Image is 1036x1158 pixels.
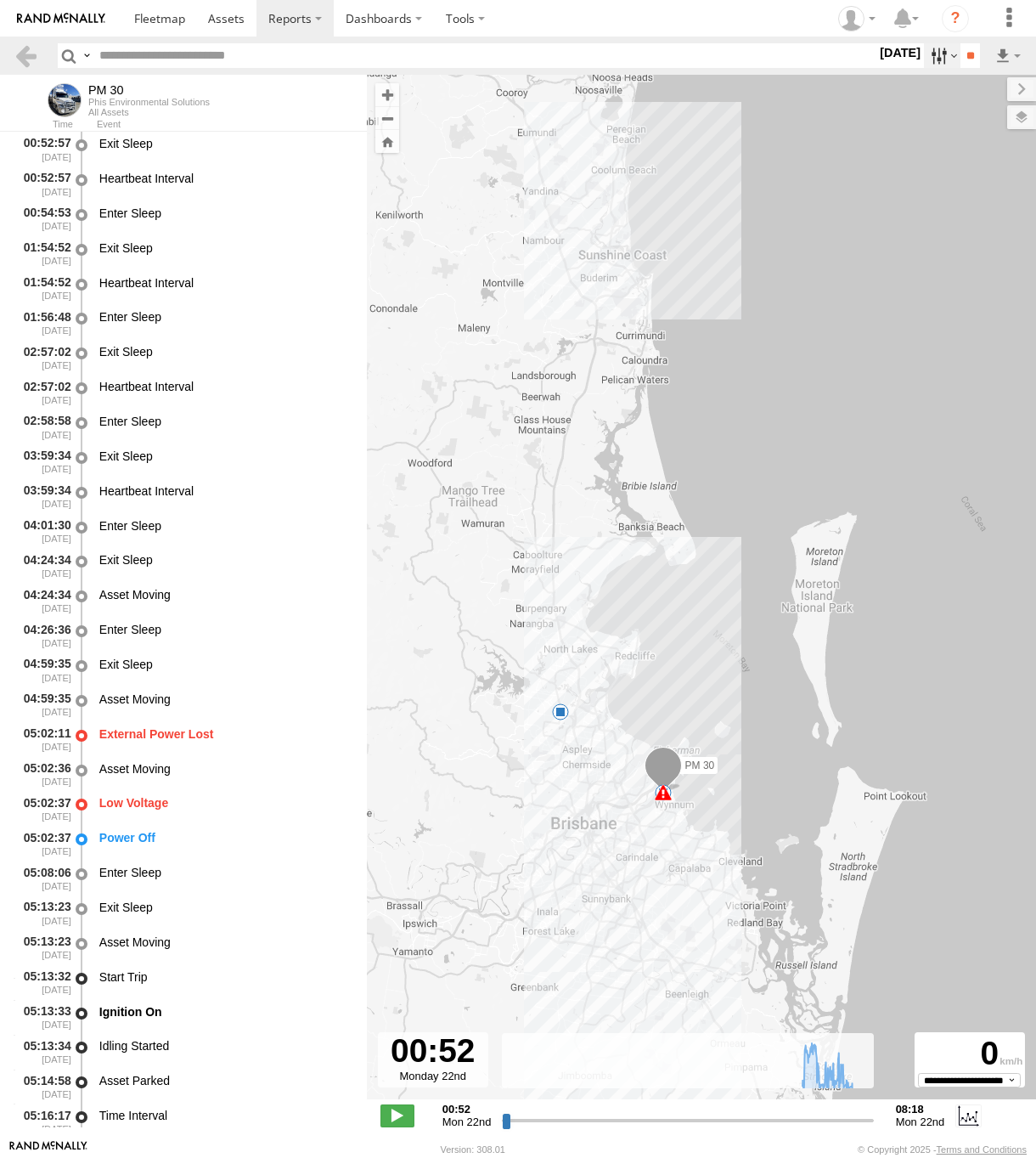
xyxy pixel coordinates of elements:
[14,121,73,129] div: Time
[14,273,73,304] div: 01:54:52 [DATE]
[685,760,715,771] span: PM 30
[88,107,210,117] div: All Assets
[14,1105,73,1137] div: 05:16:17 [DATE]
[99,518,351,534] div: Enter Sleep
[97,121,367,129] div: Event
[14,724,73,755] div: 05:02:11 [DATE]
[88,83,210,97] div: PM 30 - View Asset History
[442,1116,492,1128] span: Mon 22nd Sep 2025
[380,1104,414,1127] label: Play/Stop
[99,969,351,985] div: Start Trip
[14,967,73,998] div: 05:13:32 [DATE]
[99,344,351,359] div: Exit Sleep
[14,759,73,790] div: 05:02:36 [DATE]
[99,657,351,672] div: Exit Sleep
[994,43,1022,68] label: Export results as...
[14,446,73,477] div: 03:59:34 [DATE]
[14,238,73,269] div: 01:54:52 [DATE]
[858,1144,1027,1155] div: © Copyright 2025 -
[441,1144,505,1155] div: Version: 308.01
[14,411,73,443] div: 02:58:58 [DATE]
[14,342,73,373] div: 02:57:02 [DATE]
[14,828,73,859] div: 05:02:37 [DATE]
[14,168,73,200] div: 00:52:57 [DATE]
[99,692,351,707] div: Asset Moving
[937,1144,1027,1155] a: Terms and Conditions
[99,483,351,499] div: Heartbeat Interval
[14,481,73,512] div: 03:59:34 [DATE]
[832,6,881,31] div: Eric Yao
[99,761,351,777] div: Asset Moving
[14,308,73,339] div: 01:56:48 [DATE]
[14,43,38,68] a: Back to previous Page
[14,551,73,582] div: 04:24:34 [DATE]
[99,309,351,325] div: Enter Sleep
[9,1141,87,1158] a: Visit our Website
[99,206,351,221] div: Enter Sleep
[99,449,351,464] div: Exit Sleep
[14,516,73,547] div: 04:01:30 [DATE]
[99,414,351,429] div: Enter Sleep
[896,1116,945,1128] span: Mon 22nd Sep 2025
[14,932,73,963] div: 05:13:23 [DATE]
[99,1038,351,1053] div: Idling Started
[99,935,351,950] div: Asset Moving
[99,795,351,811] div: Low Voltage
[99,900,351,915] div: Exit Sleep
[99,240,351,256] div: Exit Sleep
[99,622,351,637] div: Enter Sleep
[99,275,351,291] div: Heartbeat Interval
[14,1002,73,1033] div: 05:13:33 [DATE]
[99,726,351,742] div: External Power Lost
[14,619,73,651] div: 04:26:36 [DATE]
[924,43,960,68] label: Search Filter Options
[99,1073,351,1088] div: Asset Parked
[14,654,73,686] div: 04:59:35 [DATE]
[99,1108,351,1123] div: Time Interval
[14,794,73,825] div: 05:02:37 [DATE]
[99,865,351,880] div: Enter Sleep
[375,83,399,106] button: Zoom in
[896,1103,945,1116] strong: 08:18
[17,13,105,25] img: rand-logo.svg
[80,43,93,68] label: Search Query
[942,5,969,32] i: ?
[375,106,399,130] button: Zoom out
[99,830,351,845] div: Power Off
[14,585,73,616] div: 04:24:34 [DATE]
[99,136,351,151] div: Exit Sleep
[876,43,924,62] label: [DATE]
[99,552,351,568] div: Exit Sleep
[99,171,351,186] div: Heartbeat Interval
[375,130,399,153] button: Zoom Home
[14,203,73,234] div: 00:54:53 [DATE]
[99,1004,351,1020] div: Ignition On
[14,1071,73,1103] div: 05:14:58 [DATE]
[14,689,73,720] div: 04:59:35 [DATE]
[14,897,73,929] div: 05:13:23 [DATE]
[917,1035,1022,1073] div: 0
[442,1103,492,1116] strong: 00:52
[14,376,73,408] div: 02:57:02 [DATE]
[88,97,210,107] div: Phis Environmental Solutions
[14,862,73,894] div: 05:08:06 [DATE]
[99,587,351,602] div: Asset Moving
[14,1037,73,1068] div: 05:13:34 [DATE]
[99,379,351,394] div: Heartbeat Interval
[14,133,73,165] div: 00:52:57 [DATE]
